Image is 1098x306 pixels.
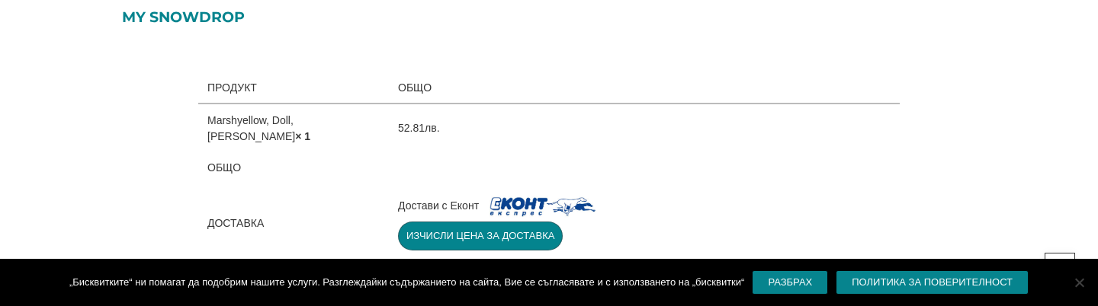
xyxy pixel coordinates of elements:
span: лв. [425,122,440,134]
td: Marshyellow, Doll, [PERSON_NAME] [198,104,389,151]
th: Общо [198,151,389,183]
img: ekont_logo.jpg [484,191,601,222]
span: „Бисквитките“ ни помагат да подобрим нашите услуги. Разглеждайки съдържанието на сайта, Вие се съ... [69,275,744,290]
span: No [1071,275,1087,290]
label: Достави с Еконт [398,199,601,212]
a: Разбрах [752,270,828,295]
a: My snowdrop [122,7,245,28]
th: Общо [389,73,900,104]
th: Продукт [198,73,389,104]
th: Доставка [198,183,389,263]
strong: × 1 [295,130,310,142]
span: 52.81 [398,122,440,134]
a: Политика за поверителност [836,270,1029,295]
button: Изчисли цена за доставка [398,222,563,250]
